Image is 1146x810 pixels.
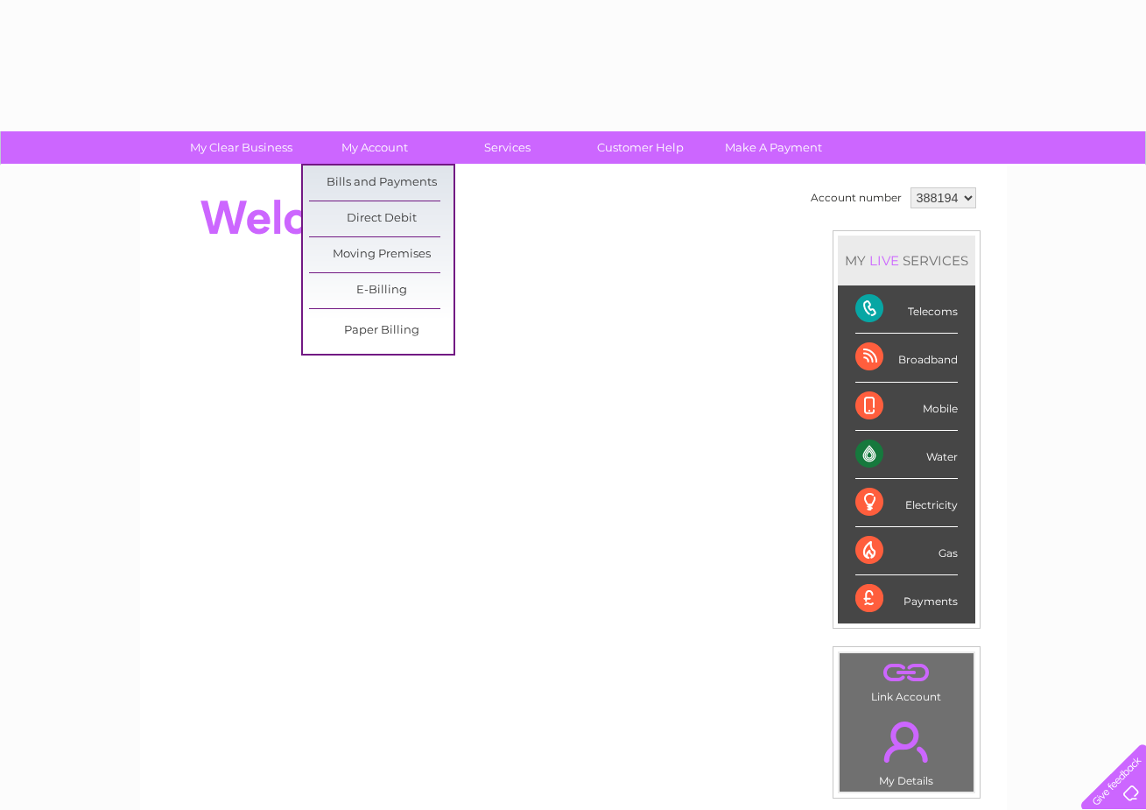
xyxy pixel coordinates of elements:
a: . [844,658,969,688]
td: My Details [839,707,974,792]
div: Electricity [855,479,958,527]
div: Broadband [855,334,958,382]
div: Mobile [855,383,958,431]
a: My Account [302,131,446,164]
div: LIVE [866,252,903,269]
a: Bills and Payments [309,166,453,201]
a: My Clear Business [169,131,313,164]
a: Direct Debit [309,201,453,236]
a: Make A Payment [701,131,846,164]
td: Account number [806,183,906,213]
div: Payments [855,575,958,623]
a: Customer Help [568,131,713,164]
div: MY SERVICES [838,236,975,285]
a: Services [435,131,580,164]
a: Moving Premises [309,237,453,272]
div: Telecoms [855,285,958,334]
div: Water [855,431,958,479]
a: Paper Billing [309,313,453,349]
div: Gas [855,527,958,575]
a: E-Billing [309,273,453,308]
td: Link Account [839,652,974,708]
a: . [844,711,969,772]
